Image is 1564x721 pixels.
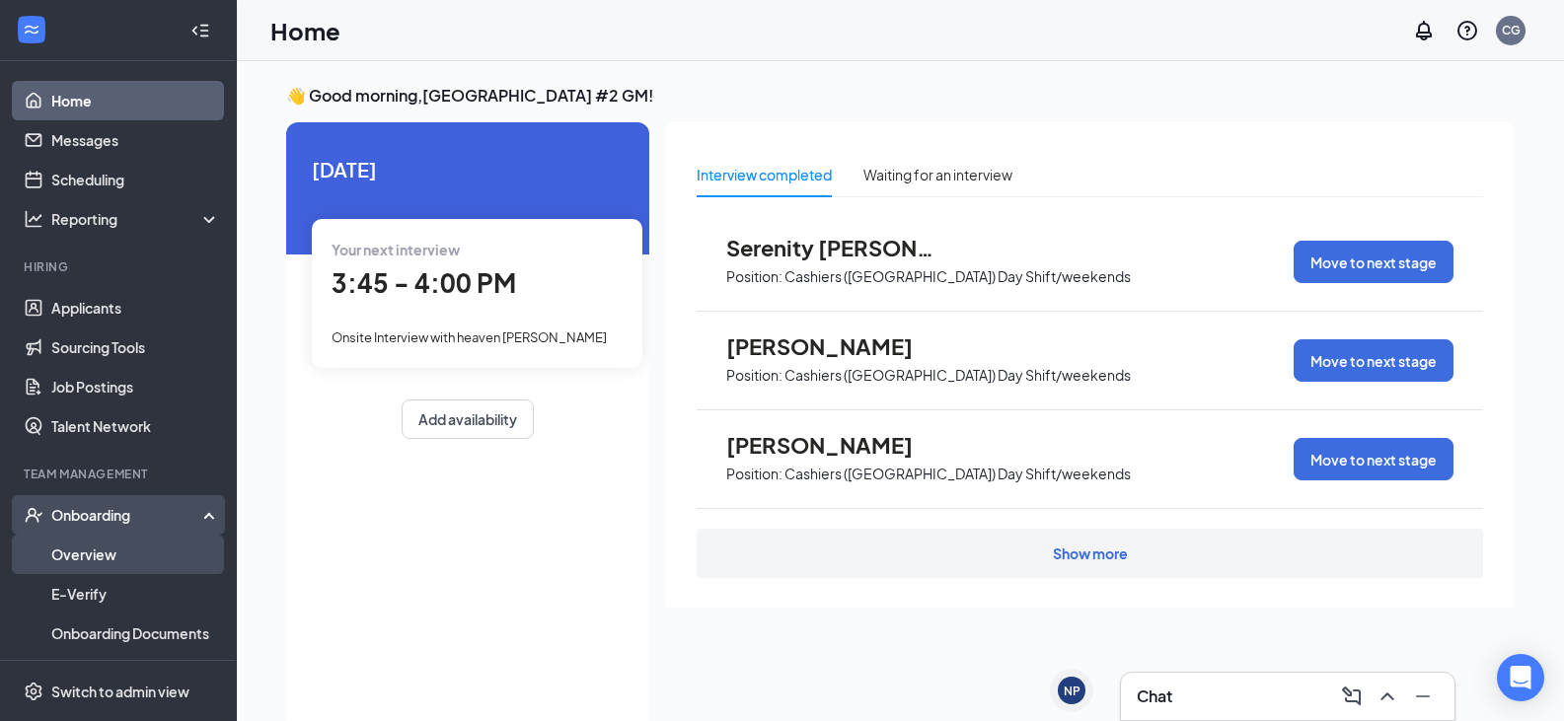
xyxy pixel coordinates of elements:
[726,333,943,359] span: [PERSON_NAME]
[784,267,1131,286] p: Cashiers ([GEOGRAPHIC_DATA]) Day Shift/weekends
[726,432,943,458] span: [PERSON_NAME]
[697,164,832,185] div: Interview completed
[1137,685,1172,707] h3: Chat
[784,465,1131,483] p: Cashiers ([GEOGRAPHIC_DATA]) Day Shift/weekends
[726,366,782,385] p: Position:
[784,366,1131,385] p: Cashiers ([GEOGRAPHIC_DATA]) Day Shift/weekends
[1294,438,1453,480] button: Move to next stage
[332,266,516,299] span: 3:45 - 4:00 PM
[1497,654,1544,701] div: Open Intercom Messenger
[51,288,220,327] a: Applicants
[24,466,216,482] div: Team Management
[24,505,43,525] svg: UserCheck
[51,505,203,525] div: Onboarding
[726,267,782,286] p: Position:
[190,21,210,40] svg: Collapse
[51,682,189,701] div: Switch to admin view
[51,613,220,653] a: Onboarding Documents
[51,327,220,367] a: Sourcing Tools
[1376,685,1399,708] svg: ChevronUp
[1372,681,1403,712] button: ChevronUp
[51,120,220,160] a: Messages
[1340,685,1364,708] svg: ComposeMessage
[312,154,624,184] span: [DATE]
[1064,683,1080,699] div: NP
[286,85,1515,107] h3: 👋 Good morning, [GEOGRAPHIC_DATA] #2 GM !
[1411,685,1435,708] svg: Minimize
[51,367,220,406] a: Job Postings
[51,574,220,613] a: E-Verify
[51,81,220,120] a: Home
[51,406,220,446] a: Talent Network
[863,164,1012,185] div: Waiting for an interview
[1294,241,1453,283] button: Move to next stage
[1053,543,1128,563] div: Show more
[51,160,220,199] a: Scheduling
[726,235,943,260] span: Serenity [PERSON_NAME]
[1412,19,1436,42] svg: Notifications
[51,535,220,574] a: Overview
[1294,339,1453,382] button: Move to next stage
[332,329,607,345] span: Onsite Interview with heaven [PERSON_NAME]
[332,241,460,258] span: Your next interview
[726,465,782,483] p: Position:
[1336,681,1368,712] button: ComposeMessage
[24,682,43,701] svg: Settings
[402,399,534,439] button: Add availability
[1502,22,1521,38] div: CG
[24,258,216,275] div: Hiring
[24,209,43,229] svg: Analysis
[22,20,41,39] svg: WorkstreamLogo
[270,14,340,47] h1: Home
[1455,19,1479,42] svg: QuestionInfo
[1407,681,1439,712] button: Minimize
[51,209,221,229] div: Reporting
[51,653,220,692] a: Activity log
